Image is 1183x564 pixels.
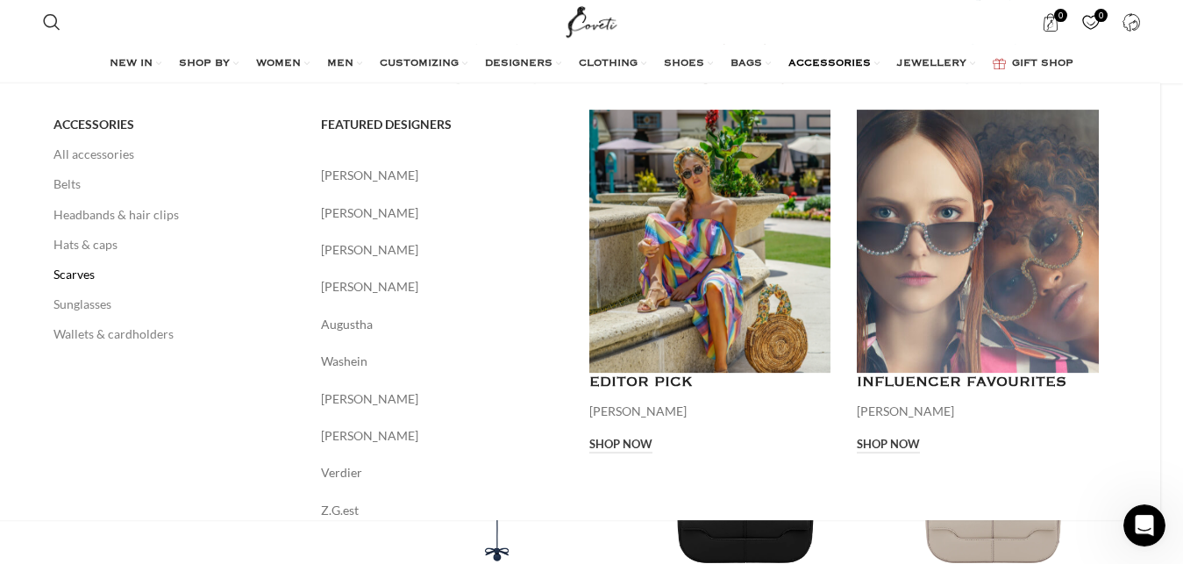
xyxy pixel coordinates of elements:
p: [PERSON_NAME] [857,402,1099,421]
a: JEWELLERY [897,46,975,82]
h4: INFLUENCER FAVOURITES [857,373,1099,393]
span: MEN [327,57,353,71]
h4: EDITOR PICK [589,373,831,393]
a: Sunglasses [53,289,296,319]
span: CUSTOMIZING [380,57,459,71]
a: [PERSON_NAME] [321,389,563,409]
span: NEW IN [110,57,153,71]
a: Banner link [857,110,1099,373]
a: ACCESSORIES [788,46,880,82]
a: [PERSON_NAME] [321,240,563,260]
a: [PERSON_NAME] [321,277,563,296]
span: GIFT SHOP [1012,57,1073,71]
a: Site logo [562,13,621,28]
a: [PERSON_NAME] [321,426,563,446]
a: CUSTOMIZING [380,46,467,82]
a: Wallets & cardholders [53,319,296,349]
a: DESIGNERS [485,46,561,82]
span: DESIGNERS [485,57,552,71]
a: Shop now [589,438,652,453]
a: All accessories [53,139,296,169]
a: 0 [1073,4,1108,39]
span: ACCESSORIES [53,117,134,132]
a: SHOES [664,46,713,82]
span: 0 [1094,9,1108,22]
span: JEWELLERY [897,57,966,71]
a: MEN [327,46,362,82]
a: WOMEN [256,46,310,82]
span: SHOES [664,57,704,71]
span: CLOTHING [579,57,638,71]
a: 0 [1032,4,1068,39]
span: BAGS [730,57,762,71]
img: GiftBag [993,58,1006,69]
a: BAGS [730,46,771,82]
a: Hats & caps [53,230,296,260]
a: Banner link [589,110,831,373]
div: My Wishlist [1073,4,1108,39]
a: [PERSON_NAME] [321,166,563,185]
a: Shop now [857,438,920,453]
a: Scarves [53,260,296,289]
a: SHOP BY [179,46,239,82]
a: GIFT SHOP [993,46,1073,82]
a: Augustha [321,315,563,334]
iframe: Intercom live chat [1123,504,1165,546]
a: Z.G.est [321,501,563,520]
p: [PERSON_NAME] [589,402,831,421]
span: SHOP BY [179,57,230,71]
span: WOMEN [256,57,301,71]
div: Main navigation [34,46,1150,82]
a: Search [34,4,69,39]
a: [PERSON_NAME] [321,203,563,223]
a: Belts [53,169,296,199]
span: 0 [1054,9,1067,22]
a: Headbands & hair clips [53,200,296,230]
a: CLOTHING [579,46,646,82]
span: FEATURED DESIGNERS [321,117,452,132]
span: ACCESSORIES [788,57,871,71]
a: Verdier [321,463,563,482]
a: Washein [321,352,563,371]
a: NEW IN [110,46,161,82]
